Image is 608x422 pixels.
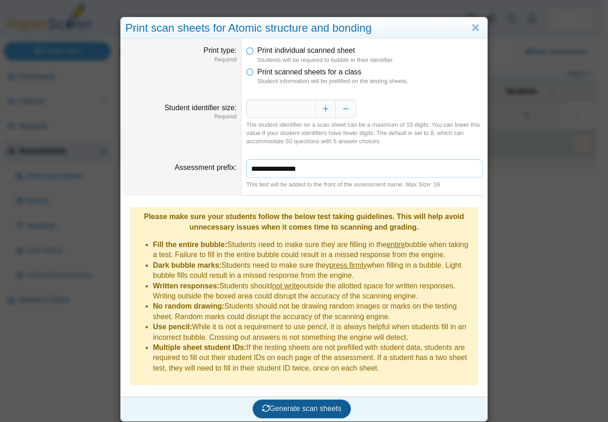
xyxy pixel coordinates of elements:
[153,282,220,290] b: Written responses:
[257,77,483,85] dfn: Student information will be prefilled on the testing sheets.
[144,213,464,231] b: Please make sure your students follow the below test taking guidelines. This will help avoid unne...
[329,261,367,269] u: press firmly
[257,56,483,64] dfn: Students will be required to bubble in their identifier.
[272,282,299,290] u: not write
[164,104,236,112] label: Student identifier size
[468,20,483,36] a: Close
[153,261,221,269] b: Dark bubble marks:
[203,46,236,54] label: Print type
[257,46,355,54] span: Print individual scanned sheet
[315,100,336,118] button: Increase
[262,405,342,412] span: Generate scan sheets
[153,343,247,351] b: Multiple sheet student IDs:
[121,17,487,39] div: Print scan sheets for Atomic structure and bonding
[387,241,405,248] u: entire
[125,56,236,64] dfn: Required
[153,281,473,302] li: Students should outside the allotted space for written responses. Writing outside the boxed area ...
[125,113,236,121] dfn: Required
[246,121,483,146] div: The student identifier on a scan sheet can be a maximum of 10 digits. You can lower this value if...
[153,241,227,248] b: Fill the entire bubble:
[153,323,192,331] b: Use pencil:
[246,180,483,189] div: This text will be added to the front of the assessment name. Max Size: 16
[257,68,361,76] span: Print scanned sheets for a class
[153,301,473,322] li: Students should not be drawing random images or marks on the testing sheet. Random marks could di...
[336,100,356,118] button: Decrease
[153,240,473,260] li: Students need to make sure they are filling in the bubble when taking a test. Failure to fill in ...
[153,302,225,310] b: No random drawing:
[153,260,473,281] li: Students need to make sure they when filling in a bubble. Light bubble fills could result in a mi...
[253,399,351,418] button: Generate scan sheets
[153,322,473,343] li: While it is not a requirement to use pencil, it is always helpful when students fill in an incorr...
[175,163,236,171] label: Assessment prefix
[153,343,473,373] li: If the testing sheets are not prefilled with student data, students are required to fill out thei...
